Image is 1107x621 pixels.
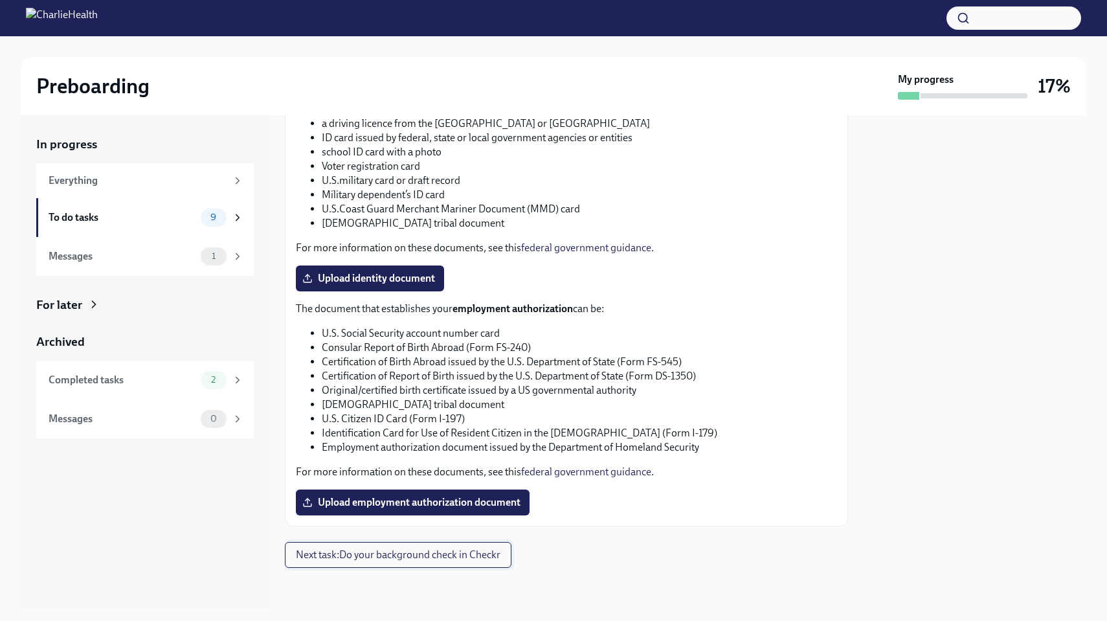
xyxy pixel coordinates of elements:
li: Original/certified birth certificate issued by a US governmental authority [322,383,837,398]
p: For more information on these documents, see this . [296,241,837,255]
strong: My progress [898,73,954,87]
span: Next task : Do your background check in Checkr [296,548,500,561]
p: The document that establishes your can be: [296,302,837,316]
a: federal government guidance [521,242,651,254]
li: Identification Card for Use of Resident Citizen in the [DEMOGRAPHIC_DATA] (Form I-179) [322,426,837,440]
li: U.S. Citizen ID Card (Form I-197) [322,412,837,426]
a: Messages1 [36,237,254,276]
li: Certification of Report of Birth issued by the U.S. Department of State (Form DS-1350) [322,369,837,383]
li: Consular Report of Birth Abroad (Form FS-240) [322,341,837,355]
span: 9 [203,212,224,222]
span: 0 [203,414,225,423]
label: Upload employment authorization document [296,490,530,515]
span: 1 [204,251,223,261]
li: Certification of Birth Abroad issued by the U.S. Department of State (Form FS-545) [322,355,837,369]
a: Completed tasks2 [36,361,254,400]
h2: Preboarding [36,73,150,99]
a: federal government guidance [521,466,651,478]
div: For later [36,297,82,313]
img: CharlieHealth [26,8,98,28]
a: For later [36,297,254,313]
li: [DEMOGRAPHIC_DATA] tribal document [322,398,837,412]
div: Messages [49,412,196,426]
a: Messages0 [36,400,254,438]
a: In progress [36,136,254,153]
li: ID card issued by federal, state or local government agencies or entities [322,131,837,145]
label: Upload identity document [296,265,444,291]
li: Voter registration card [322,159,837,174]
li: Military dependent’s ID card [322,188,837,202]
div: Completed tasks [49,373,196,387]
p: For more information on these documents, see this . [296,465,837,479]
li: U.S.Coast Guard Merchant Mariner Document (MMD) card [322,202,837,216]
strong: employment authorization [453,302,573,315]
span: 2 [203,375,223,385]
span: Upload employment authorization document [305,496,520,509]
a: Everything [36,163,254,198]
button: Next task:Do your background check in Checkr [285,542,511,568]
li: U.S.military card or draft record [322,174,837,188]
div: Messages [49,249,196,264]
a: To do tasks9 [36,198,254,237]
span: Upload identity document [305,272,435,285]
li: Employment authorization document issued by the Department of Homeland Security [322,440,837,455]
li: a driving licence from the [GEOGRAPHIC_DATA] or [GEOGRAPHIC_DATA] [322,117,837,131]
div: To do tasks [49,210,196,225]
li: U.S. Social Security account number card [322,326,837,341]
div: Everything [49,174,227,188]
li: school ID card with a photo [322,145,837,159]
a: Archived [36,333,254,350]
h3: 17% [1038,74,1071,98]
li: [DEMOGRAPHIC_DATA] tribal document [322,216,837,231]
